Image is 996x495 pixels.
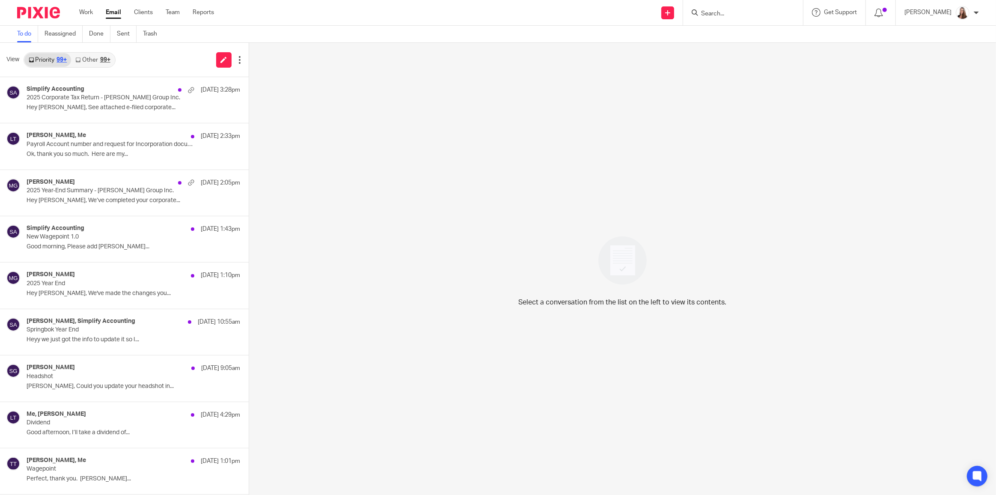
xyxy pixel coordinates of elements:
[27,475,240,483] p: Perfect, thank you. [PERSON_NAME]...
[6,411,20,424] img: svg%3E
[201,86,240,94] p: [DATE] 3:28pm
[27,243,240,250] p: Good morning, Please add [PERSON_NAME]...
[27,465,197,473] p: Wagepoint
[27,187,197,194] p: 2025 Year-End Summary - [PERSON_NAME] Group Inc.
[956,6,969,20] img: Larissa-headshot-cropped.jpg
[45,26,83,42] a: Reassigned
[56,57,67,63] div: 99+
[27,141,197,148] p: Payroll Account number and request for Incorporation documents
[117,26,137,42] a: Sent
[27,197,240,204] p: Hey [PERSON_NAME], We’ve completed your corporate...
[6,225,20,239] img: svg%3E
[6,179,20,192] img: svg%3E
[27,411,86,418] h4: Me, [PERSON_NAME]
[71,53,114,67] a: Other99+
[201,457,240,465] p: [DATE] 1:01pm
[27,419,197,426] p: Dividend
[27,373,197,380] p: Headshot
[143,26,164,42] a: Trash
[904,8,951,17] p: [PERSON_NAME]
[79,8,93,17] a: Work
[518,297,726,307] p: Select a conversation from the list on the left to view its contents.
[201,411,240,419] p: [DATE] 4:29pm
[27,318,135,325] h4: [PERSON_NAME], Simplify Accounting
[27,94,197,101] p: 2025 Corporate Tax Return - [PERSON_NAME] Group Inc.
[106,8,121,17] a: Email
[27,233,197,241] p: New Wagepoint 1.0
[6,318,20,331] img: svg%3E
[6,364,20,378] img: svg%3E
[27,151,240,158] p: Ok, thank you so much. Here are my...
[198,318,240,326] p: [DATE] 10:55am
[700,10,777,18] input: Search
[166,8,180,17] a: Team
[201,271,240,280] p: [DATE] 1:10pm
[824,9,857,15] span: Get Support
[27,326,197,334] p: Springbok Year End
[201,179,240,187] p: [DATE] 2:05pm
[17,7,60,18] img: Pixie
[27,383,240,390] p: [PERSON_NAME], Could you update your headshot in...
[27,364,75,371] h4: [PERSON_NAME]
[100,57,110,63] div: 99+
[193,8,214,17] a: Reports
[27,457,86,464] h4: [PERSON_NAME], Me
[27,104,240,111] p: Hey [PERSON_NAME], See attached e-filed corporate...
[27,271,75,278] h4: [PERSON_NAME]
[27,336,240,343] p: Heyy we just got the info to update it so I...
[6,271,20,285] img: svg%3E
[593,231,652,290] img: image
[201,225,240,233] p: [DATE] 1:43pm
[27,280,197,287] p: 2025 Year End
[17,26,38,42] a: To do
[201,364,240,373] p: [DATE] 9:05am
[89,26,110,42] a: Done
[24,53,71,67] a: Priority99+
[201,132,240,140] p: [DATE] 2:33pm
[6,86,20,99] img: svg%3E
[27,179,75,186] h4: [PERSON_NAME]
[27,86,84,93] h4: Simplify Accounting
[134,8,153,17] a: Clients
[27,429,240,436] p: Good afternoon, I’ll take a dividend of...
[27,132,86,139] h4: [PERSON_NAME], Me
[6,457,20,471] img: svg%3E
[6,55,19,64] span: View
[27,225,84,232] h4: Simplify Accounting
[27,290,240,297] p: Hey [PERSON_NAME], We've made the changes you...
[6,132,20,146] img: svg%3E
